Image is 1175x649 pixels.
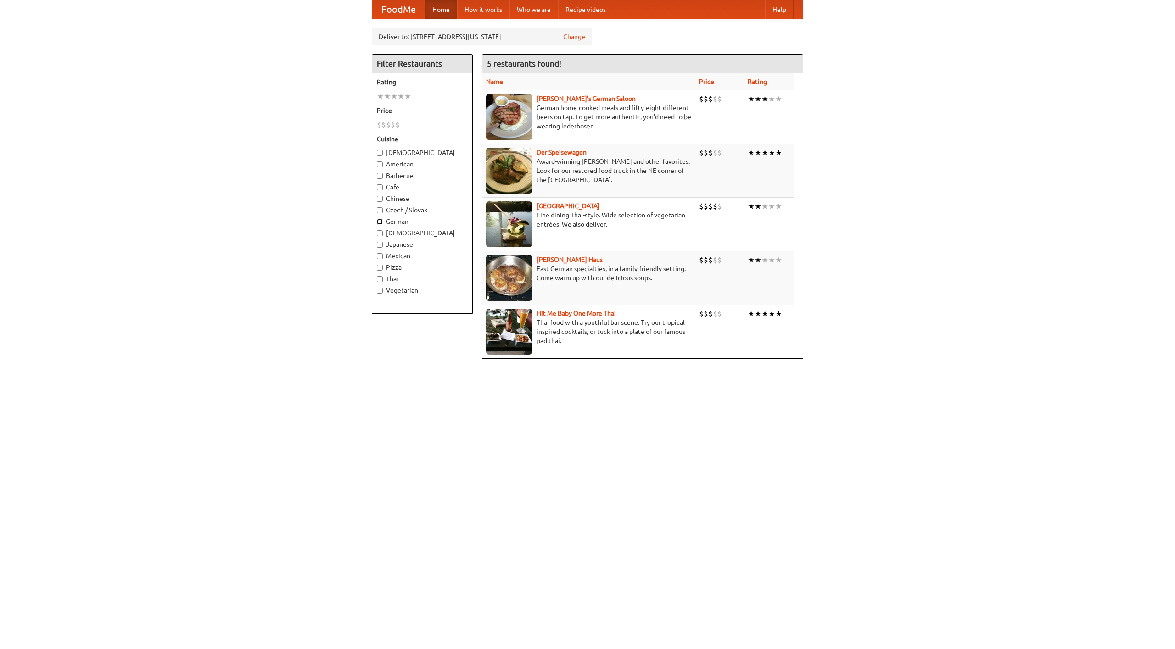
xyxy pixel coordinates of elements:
li: $ [699,255,704,265]
li: ★ [404,91,411,101]
li: $ [381,120,386,130]
li: ★ [775,94,782,104]
img: satay.jpg [486,201,532,247]
li: ★ [768,201,775,211]
li: $ [708,309,713,319]
li: $ [708,201,713,211]
a: Price [699,78,714,85]
li: $ [708,255,713,265]
li: ★ [761,201,768,211]
li: ★ [761,255,768,265]
li: ★ [755,201,761,211]
a: Home [425,0,457,19]
li: $ [717,309,722,319]
h5: Cuisine [377,134,468,144]
input: American [377,161,383,167]
li: ★ [768,255,775,265]
li: $ [395,120,400,130]
li: $ [386,120,391,130]
li: $ [391,120,395,130]
p: East German specialties, in a family-friendly setting. Come warm up with our delicious soups. [486,264,692,283]
li: $ [717,201,722,211]
li: ★ [748,148,755,158]
img: kohlhaus.jpg [486,255,532,301]
label: Czech / Slovak [377,205,468,215]
li: $ [704,94,708,104]
li: $ [708,148,713,158]
li: ★ [755,255,761,265]
li: $ [704,255,708,265]
li: ★ [391,91,397,101]
label: Mexican [377,251,468,261]
label: Thai [377,274,468,283]
ng-pluralize: 5 restaurants found! [487,59,561,68]
li: ★ [748,201,755,211]
a: Help [765,0,794,19]
input: German [377,219,383,225]
p: Thai food with a youthful bar scene. Try our tropical inspired cocktails, or tuck into a plate of... [486,318,692,345]
li: $ [704,309,708,319]
li: ★ [775,255,782,265]
li: ★ [397,91,404,101]
li: $ [713,201,717,211]
li: ★ [755,94,761,104]
a: [PERSON_NAME] Haus [537,256,603,263]
li: $ [713,148,717,158]
li: ★ [775,201,782,211]
p: Award-winning [PERSON_NAME] and other favorites. Look for our restored food truck in the NE corne... [486,157,692,184]
li: ★ [755,309,761,319]
a: How it works [457,0,509,19]
a: Change [563,32,585,41]
li: $ [717,148,722,158]
input: Japanese [377,242,383,248]
li: ★ [761,94,768,104]
img: esthers.jpg [486,94,532,140]
li: ★ [761,309,768,319]
a: [GEOGRAPHIC_DATA] [537,202,599,210]
li: ★ [775,309,782,319]
li: ★ [775,148,782,158]
label: Chinese [377,194,468,203]
img: speisewagen.jpg [486,148,532,194]
b: Der Speisewagen [537,149,587,156]
li: ★ [748,309,755,319]
label: Pizza [377,263,468,272]
li: $ [713,309,717,319]
label: German [377,217,468,226]
h5: Rating [377,78,468,87]
label: American [377,160,468,169]
div: Deliver to: [STREET_ADDRESS][US_STATE] [372,28,592,45]
a: Rating [748,78,767,85]
label: [DEMOGRAPHIC_DATA] [377,228,468,238]
li: $ [699,148,704,158]
input: Vegetarian [377,288,383,294]
input: Cafe [377,184,383,190]
li: ★ [748,94,755,104]
li: $ [717,255,722,265]
li: $ [699,309,704,319]
li: $ [377,120,381,130]
input: Chinese [377,196,383,202]
b: [PERSON_NAME]'s German Saloon [537,95,636,102]
input: Barbecue [377,173,383,179]
b: Hit Me Baby One More Thai [537,310,616,317]
li: ★ [768,94,775,104]
h4: Filter Restaurants [372,55,472,73]
input: Pizza [377,265,383,271]
li: $ [699,94,704,104]
li: ★ [761,148,768,158]
li: $ [704,148,708,158]
label: Barbecue [377,171,468,180]
li: $ [708,94,713,104]
li: $ [699,201,704,211]
li: ★ [377,91,384,101]
input: Mexican [377,253,383,259]
a: Name [486,78,503,85]
img: babythai.jpg [486,309,532,355]
label: Vegetarian [377,286,468,295]
input: [DEMOGRAPHIC_DATA] [377,230,383,236]
h5: Price [377,106,468,115]
li: ★ [768,148,775,158]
